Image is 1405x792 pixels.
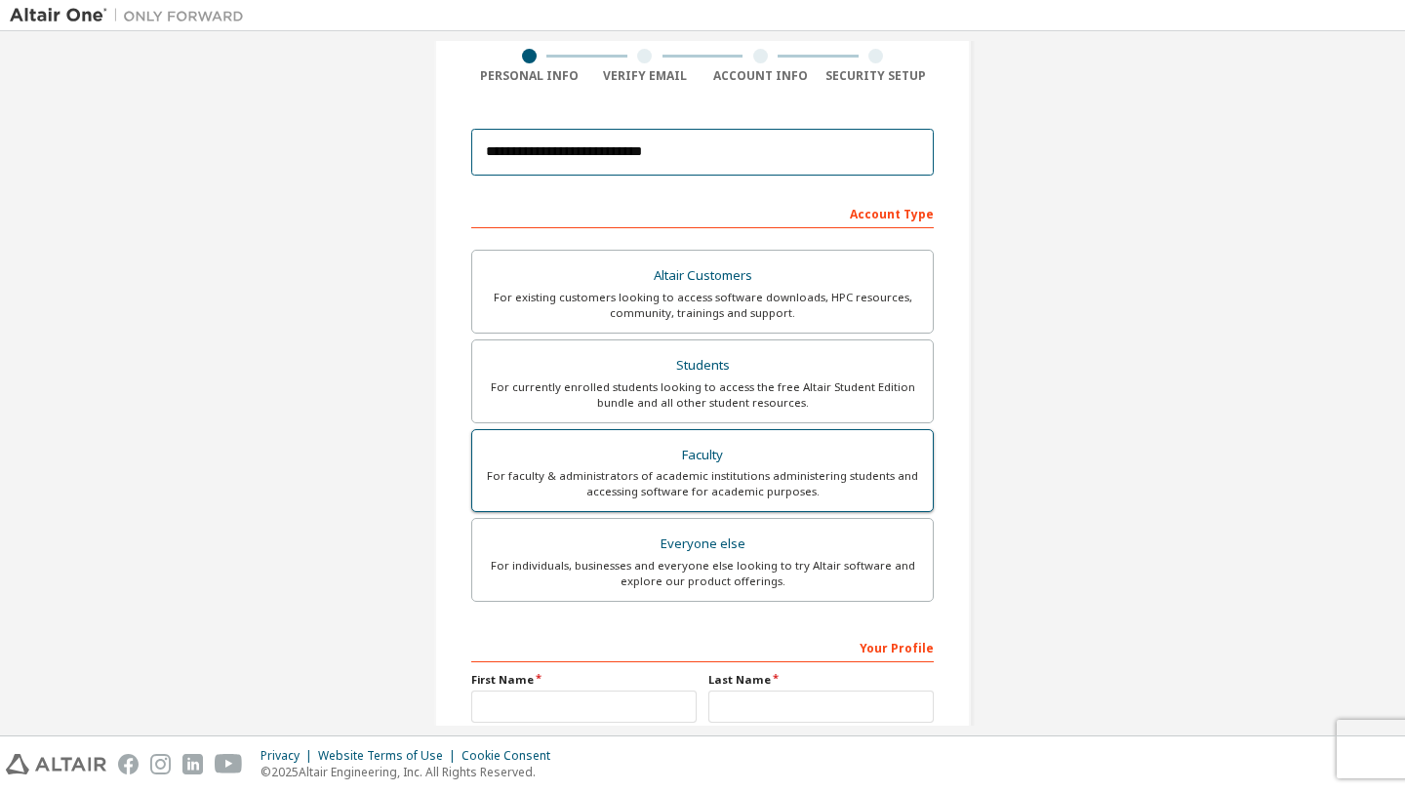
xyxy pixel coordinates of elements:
div: Personal Info [471,68,587,84]
img: facebook.svg [118,754,139,774]
div: For individuals, businesses and everyone else looking to try Altair software and explore our prod... [484,558,921,589]
div: Privacy [261,748,318,764]
label: Last Name [708,672,934,688]
div: Your Profile [471,631,934,662]
img: altair_logo.svg [6,754,106,774]
div: Account Type [471,197,934,228]
img: youtube.svg [215,754,243,774]
div: For faculty & administrators of academic institutions administering students and accessing softwa... [484,468,921,499]
div: Altair Customers [484,262,921,290]
img: Altair One [10,6,254,25]
div: For existing customers looking to access software downloads, HPC resources, community, trainings ... [484,290,921,321]
div: Website Terms of Use [318,748,462,764]
div: For currently enrolled students looking to access the free Altair Student Edition bundle and all ... [484,379,921,411]
img: linkedin.svg [182,754,203,774]
div: Account Info [702,68,819,84]
div: Students [484,352,921,379]
div: Faculty [484,442,921,469]
div: Everyone else [484,531,921,558]
div: Cookie Consent [462,748,562,764]
label: First Name [471,672,697,688]
img: instagram.svg [150,754,171,774]
p: © 2025 Altair Engineering, Inc. All Rights Reserved. [261,764,562,780]
div: Security Setup [819,68,935,84]
div: Verify Email [587,68,703,84]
